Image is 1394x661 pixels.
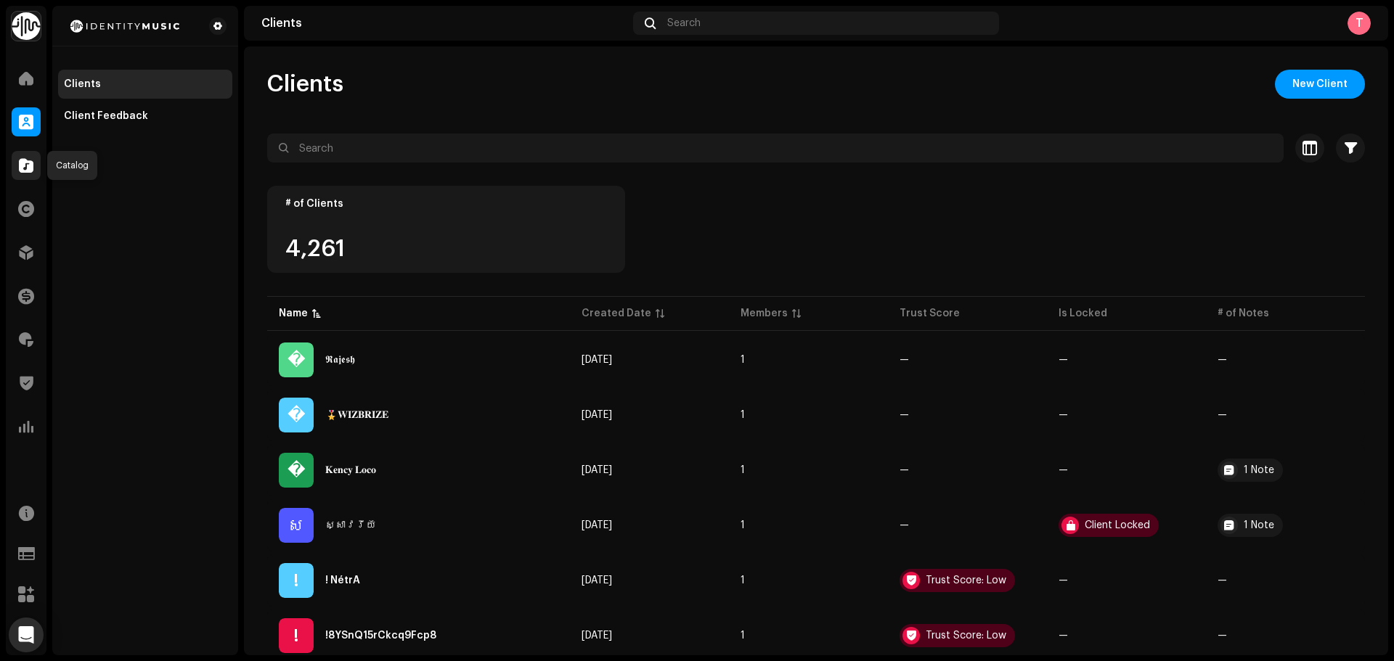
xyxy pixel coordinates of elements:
div: # of Clients [285,198,607,210]
div: 𝐊𝐞𝐧𝐜𝐲 𝐋𝐨𝐜𝐨 [325,465,376,475]
re-a-table-badge: — [1059,355,1194,365]
span: 1 [741,631,745,641]
span: New Client [1292,70,1348,99]
re-a-table-badge: — [1218,355,1353,365]
re-a-table-badge: — [900,355,1035,365]
div: Clients [261,17,627,29]
span: 1 [741,410,745,420]
div: Open Intercom Messenger [9,617,44,652]
span: 1 [741,465,745,475]
span: Jun 19, 2025 [582,631,612,641]
re-a-table-badge: — [1218,575,1353,586]
div: ! [279,618,314,653]
div: Trust Score: Low [926,575,1006,586]
span: Search [667,17,701,29]
div: ស្សាវរីយ៍ [325,520,376,530]
div: 1 Note [1244,520,1274,530]
re-a-table-badge: — [1059,631,1194,641]
span: Clients [267,70,343,99]
div: 𝕽𝖆𝖏𝖊𝖘𝖍 [325,355,355,365]
input: Search [267,134,1284,163]
span: 1 [741,575,745,586]
div: ! [279,563,314,598]
div: � [279,398,314,432]
re-a-table-badge: — [1218,631,1353,641]
div: !8YSnQ15rCkcq9Fcp8 [325,631,436,641]
button: New Client [1275,70,1365,99]
div: Client Feedback [64,110,148,122]
div: � [279,342,314,377]
div: 1 Note [1244,465,1274,475]
div: Trust Score: Low [926,631,1006,641]
span: Feb 28, 2024 [582,465,612,475]
span: Jul 29, 2025 [582,520,612,530]
re-m-nav-item: Client Feedback [58,102,232,131]
div: Clients [64,78,101,90]
div: ស [279,508,314,543]
div: Members [741,306,788,321]
re-a-table-badge: — [1059,410,1194,420]
re-a-table-badge: — [1059,465,1194,475]
div: � [279,453,314,488]
div: T [1348,12,1371,35]
div: ! NétrÂ [325,575,360,586]
re-m-nav-item: Clients [58,70,232,99]
span: Sep 30, 2025 [582,575,612,586]
span: May 14, 2022 [582,355,612,365]
re-a-table-badge: — [900,520,1035,530]
re-o-card-value: # of Clients [267,186,625,273]
re-a-table-badge: — [900,465,1035,475]
span: Sep 18, 2023 [582,410,612,420]
div: Name [279,306,308,321]
re-a-table-badge: — [900,410,1035,420]
re-a-table-badge: — [1059,575,1194,586]
div: 🎖️𝐖𝐈𝐙𝐁𝐑𝐈𝐙𝐄 [325,410,388,420]
div: Client Locked [1085,520,1150,530]
div: Created Date [582,306,651,321]
span: 1 [741,520,745,530]
img: 0f74c21f-6d1c-4dbc-9196-dbddad53419e [12,12,41,41]
span: 1 [741,355,745,365]
img: 2d8271db-5505-4223-b535-acbbe3973654 [64,17,186,35]
re-a-table-badge: — [1218,410,1353,420]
